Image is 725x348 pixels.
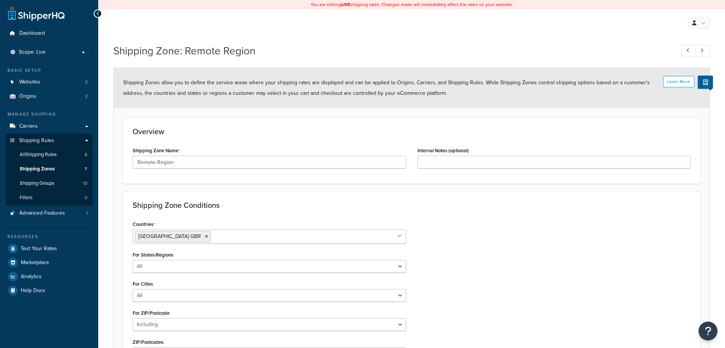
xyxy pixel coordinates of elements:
[85,195,87,201] span: 0
[19,210,65,217] span: Advanced Features
[21,288,45,294] span: Help Docs
[133,252,173,258] label: For States/Regions
[6,134,93,206] li: Shipping Rules
[19,138,54,144] span: Shipping Rules
[19,30,45,37] span: Dashboard
[85,93,88,100] span: 2
[133,148,180,154] label: Shipping Zone Name
[6,162,93,176] a: Shipping Zones7
[6,206,93,220] li: Advanced Features
[20,166,55,172] span: Shipping Zones
[21,274,42,280] span: Analytics
[83,180,87,187] span: 10
[6,191,93,205] a: Filters0
[133,201,691,209] h3: Shipping Zone Conditions
[85,79,88,85] span: 2
[20,152,57,158] span: All Shipping Rules
[696,45,710,57] a: Next Record
[6,90,93,104] li: Origins
[6,90,93,104] a: Origins2
[133,339,164,345] label: ZIP/Postcodes
[6,234,93,240] div: Resources
[133,310,170,316] label: For ZIP/Postcode
[6,256,93,269] a: Marketplace
[417,148,469,153] label: Internal Notes (optional)
[133,281,153,287] label: For Cities
[19,93,36,100] span: Origins
[6,134,93,148] a: Shipping Rules
[6,119,93,133] a: Carriers
[341,1,350,8] b: LIVE
[6,111,93,118] div: Manage Shipping
[86,210,88,217] span: 1
[6,206,93,220] a: Advanced Features1
[133,127,691,136] h3: Overview
[6,75,93,89] li: Websites
[6,284,93,297] a: Help Docs
[698,76,713,89] button: Show Help Docs
[123,79,650,97] span: Shipping Zones allow you to define the service areas where your shipping rates are displayed and ...
[113,43,668,58] h1: Shipping Zone: Remote Region
[6,75,93,89] a: Websites2
[6,67,93,74] div: Basic Setup
[6,242,93,255] a: Test Your Rates
[21,246,57,252] span: Test Your Rates
[663,76,694,87] button: Learn More
[133,221,155,227] label: Countries
[138,232,201,240] span: [GEOGRAPHIC_DATA] GBR
[682,45,696,57] a: Previous Record
[6,191,93,205] li: Filters
[6,148,93,162] a: AllShipping Rules8
[19,79,40,85] span: Websites
[19,49,46,56] span: Scope: Live
[20,195,32,201] span: Filters
[699,322,717,340] button: Open Resource Center
[6,176,93,190] a: Shipping Groups10
[85,152,87,158] span: 8
[6,162,93,176] li: Shipping Zones
[6,176,93,190] li: Shipping Groups
[85,166,87,172] span: 7
[6,26,93,40] a: Dashboard
[21,260,49,266] span: Marketplace
[6,270,93,283] a: Analytics
[20,180,54,187] span: Shipping Groups
[19,123,38,130] span: Carriers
